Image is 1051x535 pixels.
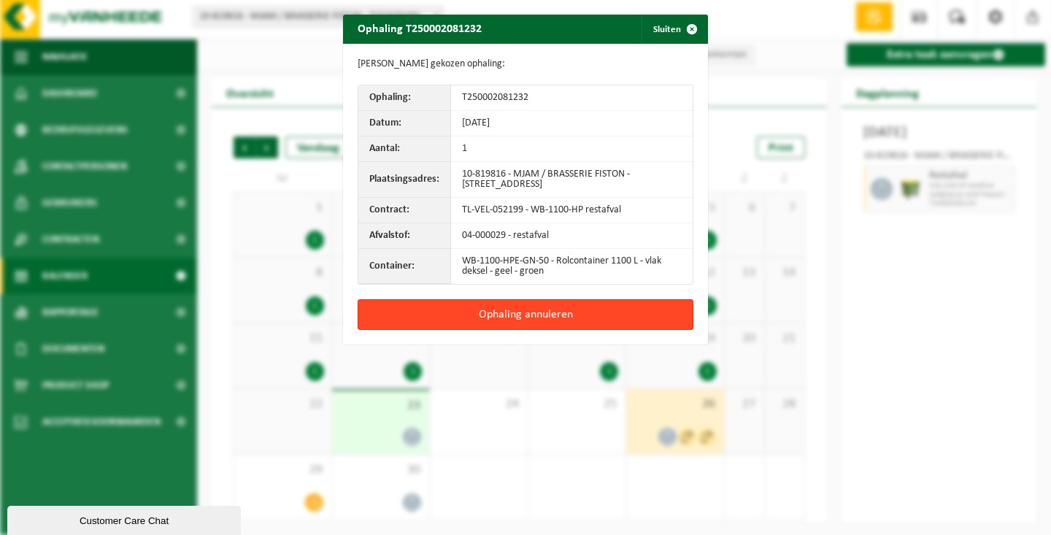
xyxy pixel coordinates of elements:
td: WB-1100-HPE-GN-50 - Rolcontainer 1100 L - vlak deksel - geel - groen [451,249,693,284]
th: Container: [358,249,451,284]
th: Plaatsingsadres: [358,162,451,198]
td: TL-VEL-052199 - WB-1100-HP restafval [451,198,693,223]
th: Datum: [358,111,451,136]
td: 04-000029 - restafval [451,223,693,249]
td: [DATE] [451,111,693,136]
th: Aantal: [358,136,451,162]
button: Sluiten [642,15,707,44]
th: Afvalstof: [358,223,451,249]
button: Ophaling annuleren [358,299,693,330]
p: [PERSON_NAME] gekozen ophaling: [358,58,693,70]
td: 10-819816 - MJAM / BRASSERIE FISTON - [STREET_ADDRESS] [451,162,693,198]
td: T250002081232 [451,85,693,111]
th: Ophaling: [358,85,451,111]
h2: Ophaling T250002081232 [343,15,496,42]
th: Contract: [358,198,451,223]
td: 1 [451,136,693,162]
iframe: chat widget [7,503,244,535]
